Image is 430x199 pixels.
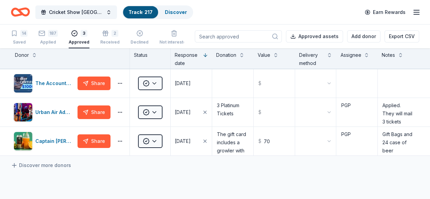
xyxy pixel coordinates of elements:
button: [DATE] [171,69,212,98]
div: Delivery method [299,51,324,67]
button: 3Approved [69,27,89,48]
div: 14 [20,30,28,37]
button: Not interested [159,27,189,48]
span: Cricket Show [GEOGRAPHIC_DATA] [49,8,103,16]
div: Urban Air Adventure Park [35,108,75,116]
button: Share [78,134,110,148]
div: [DATE] [175,137,191,145]
button: Add donor [347,30,380,43]
button: [DATE] [171,98,212,127]
div: Captain [PERSON_NAME] Brewing Company [35,137,75,145]
div: Notes [382,51,395,59]
input: Search approved [195,30,282,43]
a: Track· 217 [128,9,153,15]
div: The Accounting Doctor [35,79,75,87]
div: Response date [175,51,200,67]
button: Image for The Accounting DoctorThe Accounting Doctor [14,74,75,93]
div: Assignee [340,51,361,59]
div: 2 [111,30,118,37]
button: Declined [131,27,149,48]
a: Discover more donors [11,161,71,169]
textarea: Applied. They will mail 3 tickets [378,99,418,126]
img: Image for Urban Air Adventure Park [14,103,32,121]
img: Image for The Accounting Doctor [14,74,32,93]
button: 187Applied [38,27,58,48]
button: 14Saved [11,27,28,48]
button: Export CSV [384,30,419,43]
div: Saved [11,39,28,45]
button: Track· 217Discover [122,5,193,19]
button: Share [78,105,110,119]
a: Discover [165,9,187,15]
a: Earn Rewards [361,6,410,18]
div: 3 [81,30,87,37]
textarea: Gift Bags and 24 case of beer [378,128,418,155]
button: Image for Urban Air Adventure ParkUrban Air Adventure Park [14,103,75,122]
div: 187 [48,30,58,37]
button: Cricket Show [GEOGRAPHIC_DATA] [35,5,117,19]
a: Home [11,4,30,20]
div: [DATE] [175,79,191,87]
div: Status [130,48,171,69]
div: Approved [69,39,89,45]
div: Received [100,39,120,45]
textarea: PGP [337,99,377,126]
button: Approved assets [286,30,343,43]
div: Not interested [159,39,189,45]
div: [DATE] [175,108,191,116]
div: Applied [38,39,58,45]
img: Image for Captain Lawrence Brewing Company [14,132,32,150]
div: Value [258,51,270,59]
button: [DATE] [171,127,212,155]
button: 2Received [100,27,120,48]
textarea: The gift card includes a growler with refill gift card, tshirt, key chain. Sticker, sample glass ... [213,128,253,155]
div: Donor [15,51,29,59]
button: Share [78,77,110,90]
div: Donation [216,51,236,59]
div: Declined [131,39,149,45]
textarea: 3 Platinum Tickets [213,99,253,126]
textarea: PGP [337,128,377,155]
button: Image for Captain Lawrence Brewing CompanyCaptain [PERSON_NAME] Brewing Company [14,132,75,151]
